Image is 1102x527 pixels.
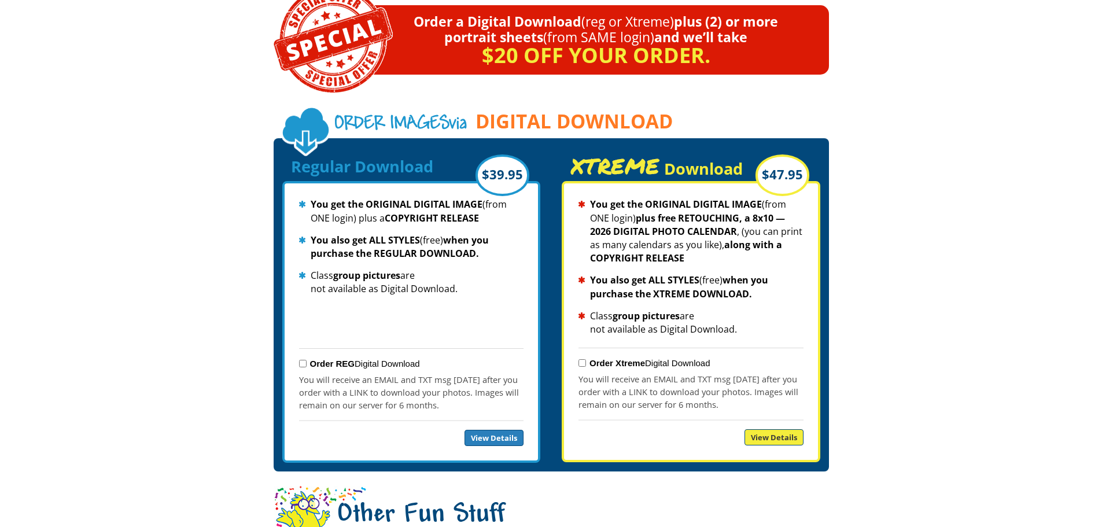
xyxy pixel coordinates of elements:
[311,234,420,246] strong: You also get ALL STYLES
[581,12,674,31] span: (reg or Xtreme)
[299,234,524,260] li: (free)
[578,198,803,265] li: (from ONE login) , (you can print as many calendars as you like),
[589,358,710,368] label: Digital Download
[305,14,829,45] p: Order a Digital Download plus (2) or more portrait sheets and we’ll take
[590,212,785,238] strong: plus free RETOUCHING, a 8x10 — 2026 DIGITAL PHOTO CALENDAR
[613,309,680,322] strong: group pictures
[465,430,524,446] a: View Details
[299,269,524,296] li: Class are not available as Digital Download.
[476,111,673,132] span: DIGITAL DOWNLOAD
[570,157,660,175] span: XTREME
[291,156,433,177] span: Regular Download
[311,234,489,260] strong: when you purchase the REGULAR DOWNLOAD.
[578,309,803,336] li: Class are not available as Digital Download.
[310,359,355,368] strong: Order REG
[578,373,803,411] p: You will receive an EMAIL and TXT msg [DATE] after you order with a LINK to download your photos....
[590,238,782,264] strong: along with a COPYRIGHT RELEASE
[590,274,699,286] strong: You also get ALL STYLES
[310,359,420,368] label: Digital Download
[476,154,529,196] div: $39.95
[589,358,645,368] strong: Order Xtreme
[333,269,400,282] strong: group pictures
[590,198,762,211] strong: You get the ORIGINAL DIGITAL IMAGE
[299,373,524,411] p: You will receive an EMAIL and TXT msg [DATE] after you order with a LINK to download your photos....
[755,154,809,196] div: $47.95
[311,198,482,211] strong: You get the ORIGINAL DIGITAL IMAGE
[664,158,743,179] span: Download
[305,45,829,63] p: $20 off your order.
[578,274,803,300] li: (free)
[543,28,654,46] span: (from SAME login)
[334,114,449,134] span: Order Images
[299,198,524,224] li: (from ONE login) plus a
[590,274,768,300] strong: when you purchase the XTREME DOWNLOAD.
[745,429,804,445] a: View Details
[385,212,479,224] strong: COPYRIGHT RELEASE
[334,113,467,136] span: via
